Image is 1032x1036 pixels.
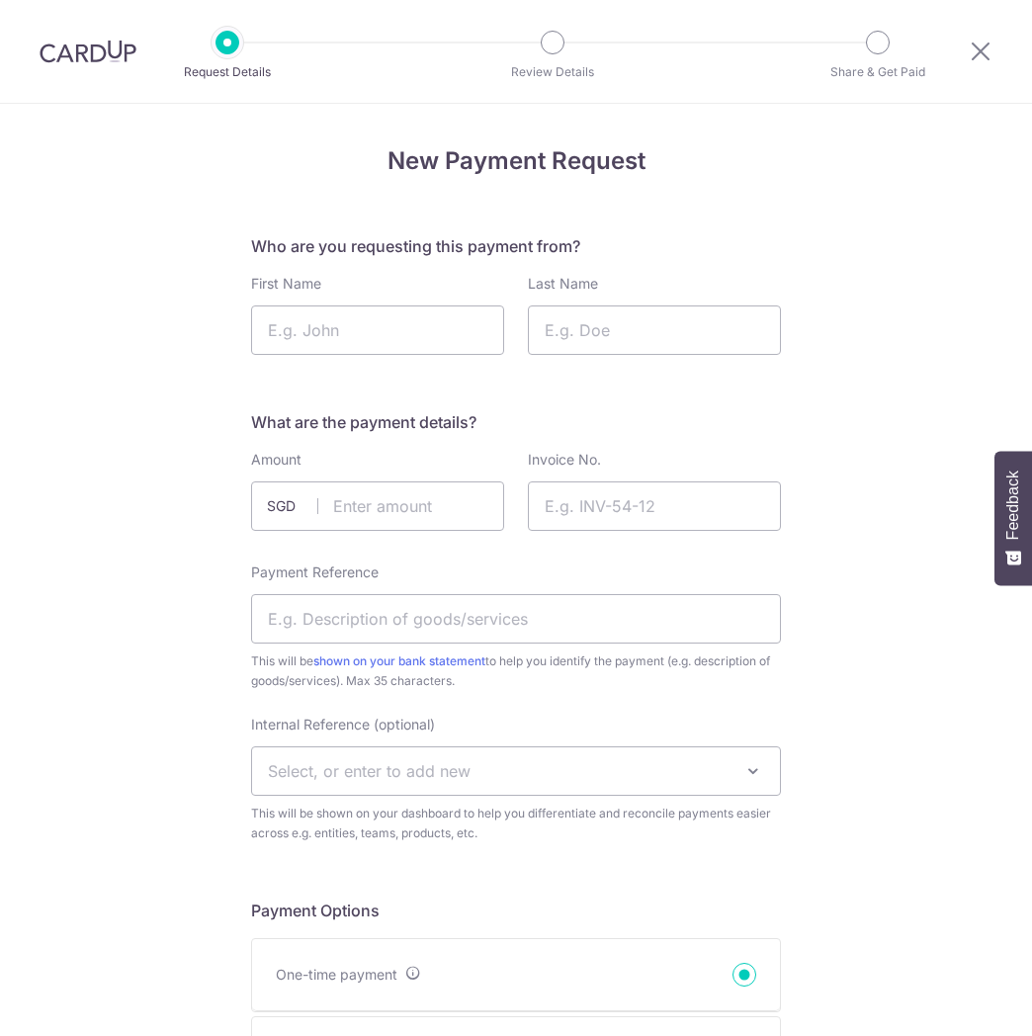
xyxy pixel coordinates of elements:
label: Last Name [528,274,598,294]
h5: Payment Options [251,899,781,922]
span: SGD [267,496,318,516]
input: Enter amount [251,481,504,531]
p: Request Details [154,62,301,82]
h4: New Payment Request [251,143,781,179]
label: Payment Reference [251,562,379,582]
span: One-time payment [276,966,397,983]
p: Review Details [479,62,626,82]
h5: What are the payment details? [251,410,781,434]
img: CardUp [40,40,136,63]
input: E.g. INV-54-12 [528,481,781,531]
label: Amount [251,450,301,470]
h5: Who are you requesting this payment from? [251,234,781,258]
button: Feedback - Show survey [994,451,1032,585]
label: First Name [251,274,321,294]
span: Feedback [1004,471,1022,540]
label: Invoice No. [528,450,601,470]
span: This will be shown on your dashboard to help you differentiate and reconcile payments easier acro... [251,804,781,843]
label: Internal Reference (optional) [251,715,435,734]
input: E.g. Doe [528,305,781,355]
a: shown on your bank statement [313,653,485,668]
iframe: Opens a widget where you can find more information [905,977,1012,1026]
p: Share & Get Paid [805,62,951,82]
span: This will be to help you identify the payment (e.g. description of goods/services). Max 35 charac... [251,651,781,691]
input: E.g. Description of goods/services [251,594,781,644]
input: E.g. John [251,305,504,355]
span: Select, or enter to add new [268,761,471,781]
